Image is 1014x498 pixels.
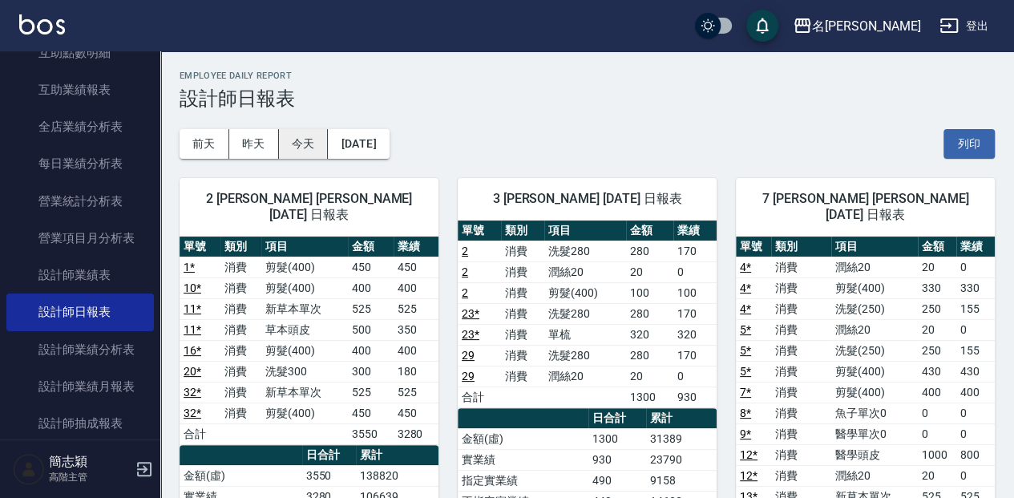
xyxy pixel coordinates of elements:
td: 3550 [348,423,393,444]
td: 525 [348,298,393,319]
td: 潤絲20 [831,319,918,340]
td: 320 [673,324,717,345]
th: 業績 [956,237,995,257]
div: 名[PERSON_NAME] [812,16,920,36]
td: 消費 [771,361,832,382]
td: 洗髮(250) [831,340,918,361]
button: 列印 [943,129,995,159]
a: 設計師業績月報表 [6,368,154,405]
td: 1300 [626,387,673,407]
td: 170 [673,345,717,366]
td: 1300 [588,428,646,449]
td: 400 [918,382,956,403]
td: 400 [394,277,438,298]
td: 0 [918,403,956,423]
td: 剪髮(400) [544,282,626,303]
td: 155 [956,340,995,361]
td: 消費 [501,282,544,303]
td: 消費 [771,382,832,403]
td: 400 [394,340,438,361]
td: 剪髮(400) [261,340,348,361]
td: 消費 [501,303,544,324]
td: 新草本單次 [261,382,348,403]
a: 設計師抽成報表 [6,405,154,442]
td: 0 [956,423,995,444]
th: 金額 [626,221,673,241]
td: 指定實業績 [458,470,588,491]
th: 單號 [180,237,220,257]
td: 剪髮(400) [261,277,348,298]
a: 設計師日報表 [6,294,154,330]
td: 洗髮(250) [831,298,918,319]
a: 營業統計分析表 [6,183,154,220]
td: 1000 [918,444,956,465]
td: 實業績 [458,449,588,470]
h3: 設計師日報表 [180,87,995,110]
td: 138820 [356,465,438,486]
td: 250 [918,340,956,361]
a: 設計師業績表 [6,257,154,294]
td: 消費 [220,257,261,277]
td: 170 [673,303,717,324]
a: 29 [462,370,475,383]
th: 項目 [544,221,626,241]
table: a dense table [458,221,717,408]
td: 0 [956,465,995,486]
td: 草本頭皮 [261,319,348,340]
td: 31389 [646,428,717,449]
td: 消費 [771,340,832,361]
p: 高階主管 [49,470,131,484]
td: 消費 [501,366,544,387]
td: 250 [918,298,956,319]
td: 930 [673,387,717,407]
td: 525 [394,298,438,319]
td: 魚子單次0 [831,403,918,423]
td: 合計 [180,423,220,444]
th: 日合計 [588,408,646,429]
td: 剪髮(400) [261,257,348,277]
td: 400 [956,382,995,403]
span: 3 [PERSON_NAME] [DATE] 日報表 [477,191,697,207]
td: 450 [348,257,393,277]
th: 日合計 [302,445,356,466]
button: 前天 [180,129,229,159]
td: 330 [918,277,956,298]
span: 2 [PERSON_NAME] [PERSON_NAME][DATE] 日報表 [199,191,419,223]
td: 金額(虛) [180,465,302,486]
td: 3550 [302,465,356,486]
a: 互助點數明細 [6,34,154,71]
button: 今天 [279,129,329,159]
td: 450 [394,403,438,423]
td: 消費 [771,257,832,277]
td: 消費 [220,382,261,403]
th: 累計 [356,445,438,466]
td: 潤絲20 [831,465,918,486]
td: 525 [394,382,438,403]
td: 消費 [220,403,261,423]
td: 醫學頭皮 [831,444,918,465]
td: 0 [918,423,956,444]
td: 消費 [220,277,261,298]
td: 330 [956,277,995,298]
td: 洗髮300 [261,361,348,382]
td: 20 [918,257,956,277]
td: 155 [956,298,995,319]
td: 20 [918,465,956,486]
td: 消費 [220,298,261,319]
th: 類別 [220,237,261,257]
th: 業績 [673,221,717,241]
td: 消費 [771,319,832,340]
button: [DATE] [328,129,389,159]
td: 消費 [771,423,832,444]
td: 剪髮(400) [831,382,918,403]
td: 20 [918,319,956,340]
td: 280 [626,241,673,261]
th: 累計 [646,408,717,429]
td: 100 [626,282,673,303]
th: 類別 [771,237,832,257]
td: 180 [394,361,438,382]
td: 潤絲20 [544,366,626,387]
a: 29 [462,349,475,362]
td: 0 [673,366,717,387]
td: 9158 [646,470,717,491]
